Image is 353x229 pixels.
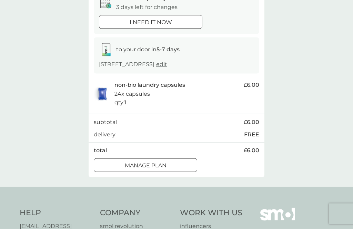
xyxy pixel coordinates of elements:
[156,61,167,67] a: edit
[180,208,242,218] h4: Work With Us
[94,118,117,127] p: subtotal
[125,161,167,170] p: Manage plan
[244,81,259,90] span: £6.00
[94,130,115,139] p: delivery
[20,208,93,218] h4: Help
[114,98,127,107] p: qty : 1
[94,146,107,155] p: total
[100,208,173,218] h4: Company
[244,130,259,139] p: FREE
[244,146,259,155] span: £6.00
[99,15,202,29] button: i need it now
[99,60,167,69] p: [STREET_ADDRESS]
[94,158,197,172] button: Manage plan
[116,3,178,12] p: 3 days left for changes
[114,90,150,98] p: 24x capsules
[130,18,172,27] p: i need it now
[116,46,180,53] span: to your door in
[114,81,185,90] p: non-bio laundry capsules
[157,46,180,53] strong: 5-7 days
[244,118,259,127] span: £6.00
